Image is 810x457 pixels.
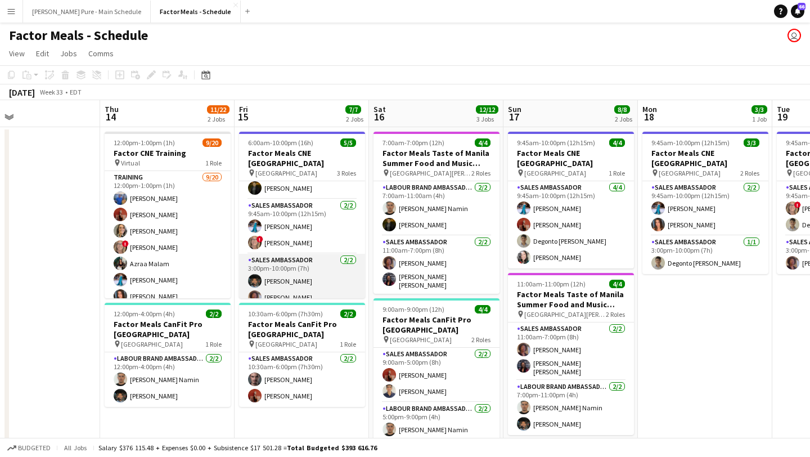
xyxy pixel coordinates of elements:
[105,148,231,158] h3: Factor CNE Training
[18,444,51,452] span: Budgeted
[382,305,444,313] span: 9:00am-9:00pm (12h)
[798,3,805,10] span: 66
[237,110,248,123] span: 15
[255,169,317,177] span: [GEOGRAPHIC_DATA]
[752,115,767,123] div: 1 Job
[642,104,657,114] span: Mon
[615,115,632,123] div: 2 Jobs
[606,310,625,319] span: 2 Roles
[105,104,119,114] span: Thu
[205,340,222,348] span: 1 Role
[372,110,386,123] span: 16
[88,48,114,59] span: Comms
[609,280,625,288] span: 4/4
[9,87,35,98] div: [DATE]
[506,110,521,123] span: 17
[287,443,377,452] span: Total Budgeted $393 616.76
[239,104,248,114] span: Fri
[471,169,490,177] span: 2 Roles
[508,104,521,114] span: Sun
[239,254,365,308] app-card-role: Sales Ambassador2/23:00pm-10:00pm (7h)[PERSON_NAME][PERSON_NAME]
[751,105,767,114] span: 3/3
[740,169,759,177] span: 2 Roles
[777,104,790,114] span: Tue
[105,132,231,298] div: 12:00pm-1:00pm (1h)9/20Factor CNE Training Virtual1 RoleTraining9/2012:00pm-1:00pm (1h)[PERSON_NA...
[239,319,365,339] h3: Factor Meals CanFit Pro [GEOGRAPHIC_DATA]
[476,115,498,123] div: 3 Jobs
[651,138,730,147] span: 9:45am-10:00pm (12h15m)
[23,1,151,23] button: [PERSON_NAME] Pure - Main Schedule
[9,48,25,59] span: View
[9,27,148,44] h1: Factor Meals - Schedule
[517,138,595,147] span: 9:45am-10:00pm (12h15m)
[206,310,222,318] span: 2/2
[508,273,634,435] div: 11:00am-11:00pm (12h)4/4Factor Meals Taste of Manila Summer Food and Music Festival [GEOGRAPHIC_D...
[609,138,625,147] span: 4/4
[98,443,377,452] div: Salary $376 115.48 + Expenses $0.00 + Subsistence $17 501.28 =
[508,289,634,310] h3: Factor Meals Taste of Manila Summer Food and Music Festival [GEOGRAPHIC_DATA]
[239,352,365,407] app-card-role: Sales Ambassador2/210:30am-6:00pm (7h30m)[PERSON_NAME][PERSON_NAME]
[248,138,313,147] span: 6:00am-10:00pm (16h)
[346,115,363,123] div: 2 Jobs
[373,181,499,236] app-card-role: Labour Brand Ambassadors2/27:00am-11:00am (4h)[PERSON_NAME] Namin[PERSON_NAME]
[524,310,606,319] span: [GEOGRAPHIC_DATA][PERSON_NAME]
[122,240,129,247] span: !
[256,236,263,243] span: !
[373,236,499,294] app-card-role: Sales Ambassador2/211:00am-7:00pm (8h)[PERSON_NAME][PERSON_NAME] [PERSON_NAME]
[787,29,801,42] app-user-avatar: Leticia Fayzano
[373,315,499,335] h3: Factor Meals CanFit Pro [GEOGRAPHIC_DATA]
[373,148,499,168] h3: Factor Meals Taste of Manila Summer Food and Music Festival [GEOGRAPHIC_DATA]
[382,138,444,147] span: 7:00am-7:00pm (12h)
[475,138,490,147] span: 4/4
[642,236,768,274] app-card-role: Sales Ambassador1/13:00pm-10:00pm (7h)Degonto [PERSON_NAME]
[62,443,89,452] span: All jobs
[794,201,801,208] span: !
[205,159,222,167] span: 1 Role
[70,88,82,96] div: EDT
[248,310,323,318] span: 10:30am-6:00pm (7h30m)
[476,105,498,114] span: 12/12
[475,305,490,313] span: 4/4
[239,148,365,168] h3: Factor Meals CNE [GEOGRAPHIC_DATA]
[151,1,241,23] button: Factor Meals - Schedule
[390,335,452,344] span: [GEOGRAPHIC_DATA]
[642,132,768,274] app-job-card: 9:45am-10:00pm (12h15m)3/3Factor Meals CNE [GEOGRAPHIC_DATA] [GEOGRAPHIC_DATA]2 RolesSales Ambass...
[239,132,365,298] app-job-card: 6:00am-10:00pm (16h)5/5Factor Meals CNE [GEOGRAPHIC_DATA] [GEOGRAPHIC_DATA]3 RolesLabour Brand Am...
[31,46,53,61] a: Edit
[775,110,790,123] span: 19
[103,110,119,123] span: 14
[642,148,768,168] h3: Factor Meals CNE [GEOGRAPHIC_DATA]
[373,348,499,402] app-card-role: Sales Ambassador2/29:00am-5:00pm (8h)[PERSON_NAME][PERSON_NAME]
[390,169,471,177] span: [GEOGRAPHIC_DATA][PERSON_NAME]
[60,48,77,59] span: Jobs
[239,303,365,407] app-job-card: 10:30am-6:00pm (7h30m)2/2Factor Meals CanFit Pro [GEOGRAPHIC_DATA] [GEOGRAPHIC_DATA]1 RoleSales A...
[659,169,721,177] span: [GEOGRAPHIC_DATA]
[641,110,657,123] span: 18
[471,335,490,344] span: 2 Roles
[508,181,634,268] app-card-role: Sales Ambassador4/49:45am-10:00pm (12h15m)[PERSON_NAME][PERSON_NAME]Degonto [PERSON_NAME][PERSON_...
[373,132,499,294] div: 7:00am-7:00pm (12h)4/4Factor Meals Taste of Manila Summer Food and Music Festival [GEOGRAPHIC_DAT...
[340,310,356,318] span: 2/2
[208,115,229,123] div: 2 Jobs
[202,138,222,147] span: 9/20
[373,298,499,457] app-job-card: 9:00am-9:00pm (12h)4/4Factor Meals CanFit Pro [GEOGRAPHIC_DATA] [GEOGRAPHIC_DATA]2 RolesSales Amb...
[373,104,386,114] span: Sat
[114,138,175,147] span: 12:00pm-1:00pm (1h)
[508,148,634,168] h3: Factor Meals CNE [GEOGRAPHIC_DATA]
[4,46,29,61] a: View
[373,402,499,457] app-card-role: Labour Brand Ambassadors2/25:00pm-9:00pm (4h)[PERSON_NAME] Namin[PERSON_NAME]
[791,5,804,18] a: 66
[642,181,768,236] app-card-role: Sales Ambassador2/29:45am-10:00pm (12h15m)[PERSON_NAME][PERSON_NAME]
[84,46,118,61] a: Comms
[239,199,365,254] app-card-role: Sales Ambassador2/29:45am-10:00pm (12h15m)[PERSON_NAME]![PERSON_NAME]
[345,105,361,114] span: 7/7
[105,319,231,339] h3: Factor Meals CanFit Pro [GEOGRAPHIC_DATA]
[517,280,586,288] span: 11:00am-11:00pm (12h)
[609,169,625,177] span: 1 Role
[105,303,231,407] app-job-card: 12:00pm-4:00pm (4h)2/2Factor Meals CanFit Pro [GEOGRAPHIC_DATA] [GEOGRAPHIC_DATA]1 RoleLabour Bra...
[36,48,49,59] span: Edit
